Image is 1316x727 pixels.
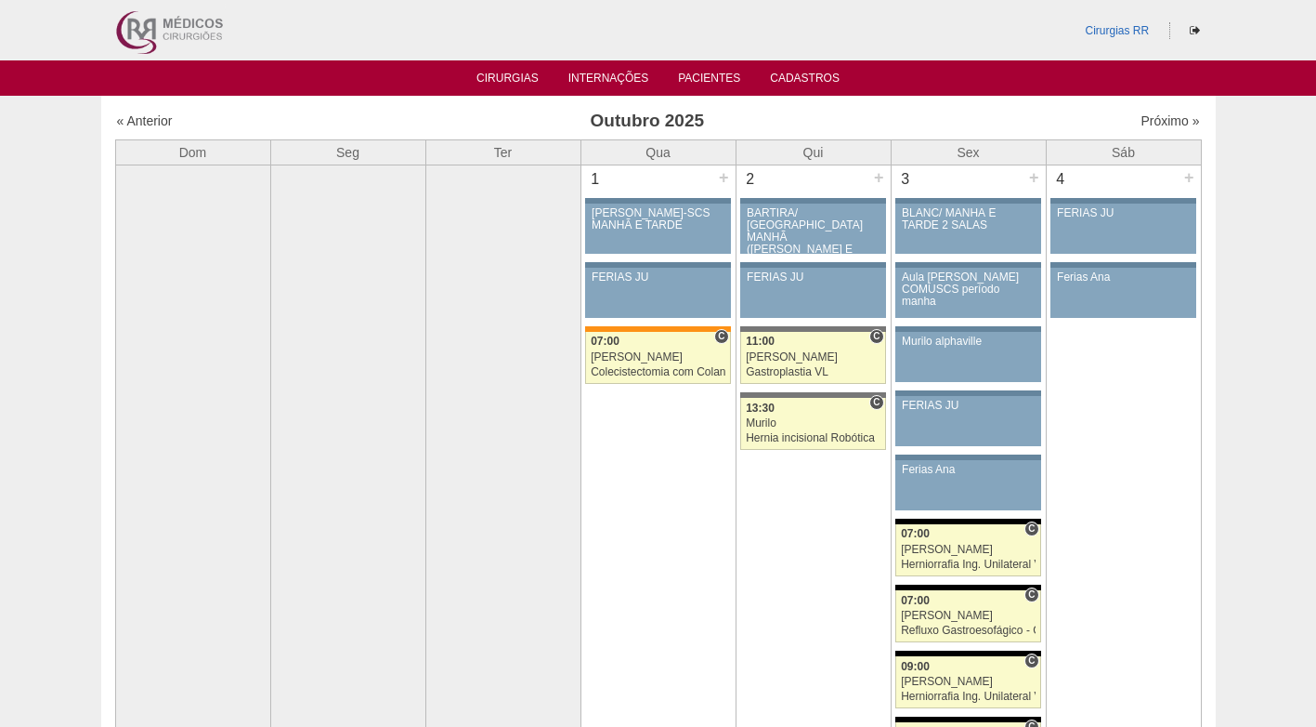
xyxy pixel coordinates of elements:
[901,559,1036,571] div: Herniorrafia Ing. Unilateral VL
[895,524,1040,576] a: C 07:00 [PERSON_NAME] Herniorrafia Ing. Unilateral VL
[1050,268,1195,318] a: Ferias Ana
[746,402,775,415] span: 13:30
[895,198,1040,204] div: Key: Aviso
[895,651,1040,656] div: Key: Blanc
[740,198,885,204] div: Key: Aviso
[585,262,730,268] div: Key: Aviso
[585,204,730,254] a: [PERSON_NAME]-SCS MANHÃ E TARDE
[901,676,1036,688] div: [PERSON_NAME]
[740,332,885,384] a: C 11:00 [PERSON_NAME] Gastroplastia VL
[901,691,1036,703] div: Herniorrafia Ing. Unilateral VL
[591,351,725,363] div: [PERSON_NAME]
[376,108,918,135] h3: Outubro 2025
[869,329,883,344] span: Consultório
[585,268,730,318] a: FERIAS JU
[746,351,880,363] div: [PERSON_NAME]
[678,72,740,90] a: Pacientes
[902,207,1035,231] div: BLANC/ MANHÃ E TARDE 2 SALAS
[740,392,885,398] div: Key: Santa Catarina
[117,113,173,128] a: « Anterior
[746,432,880,444] div: Hernia incisional Robótica
[1085,24,1149,37] a: Cirurgias RR
[1046,139,1201,165] th: Sáb
[1024,654,1038,668] span: Consultório
[1190,25,1200,36] i: Sair
[425,139,580,165] th: Ter
[895,268,1040,318] a: Aula [PERSON_NAME] COMUSCS período manha
[1057,207,1190,219] div: FERIAS JU
[871,165,887,190] div: +
[585,332,730,384] a: C 07:00 [PERSON_NAME] Colecistectomia com Colangiografia VL
[770,72,840,90] a: Cadastros
[580,139,736,165] th: Qua
[895,204,1040,254] a: BLANC/ MANHÃ E TARDE 2 SALAS
[740,326,885,332] div: Key: São Bernardo
[115,139,270,165] th: Dom
[902,336,1035,348] div: Murilo alphaville
[895,717,1040,722] div: Key: Blanc
[1026,165,1042,190] div: +
[895,590,1040,642] a: C 07:00 [PERSON_NAME] Refluxo Gastroesofágico - Cirurgia VL
[869,395,883,410] span: Consultório
[740,398,885,450] a: C 13:30 Murilo Hernia incisional Robótica
[585,198,730,204] div: Key: Aviso
[895,460,1040,510] a: Ferias Ana
[740,262,885,268] div: Key: Aviso
[892,165,920,193] div: 3
[736,165,765,193] div: 2
[716,165,732,190] div: +
[1024,588,1038,602] span: Consultório
[895,656,1040,708] a: C 09:00 [PERSON_NAME] Herniorrafia Ing. Unilateral VL
[901,594,930,607] span: 07:00
[591,366,725,378] div: Colecistectomia com Colangiografia VL
[747,271,880,284] div: FERIAS JU
[895,396,1040,446] a: FERIAS JU
[902,271,1035,309] div: Aula [PERSON_NAME] COMUSCS período manha
[891,139,1046,165] th: Sex
[568,72,649,90] a: Internações
[581,165,610,193] div: 1
[1047,165,1075,193] div: 4
[592,207,724,231] div: [PERSON_NAME]-SCS MANHÃ E TARDE
[902,464,1035,476] div: Ferias Ana
[895,332,1040,382] a: Murilo alphaville
[901,625,1036,637] div: Refluxo Gastroesofágico - Cirurgia VL
[747,207,880,281] div: BARTIRA/ [GEOGRAPHIC_DATA] MANHÃ ([PERSON_NAME] E ANA)/ SANTA JOANA -TARDE
[270,139,425,165] th: Seg
[902,400,1035,412] div: FERIAS JU
[1024,522,1038,536] span: Consultório
[1050,204,1195,254] a: FERIAS JU
[901,544,1036,556] div: [PERSON_NAME]
[592,271,724,284] div: FERIAS JU
[1050,262,1195,268] div: Key: Aviso
[746,366,880,378] div: Gastroplastia VL
[895,455,1040,460] div: Key: Aviso
[476,72,539,90] a: Cirurgias
[1140,113,1199,128] a: Próximo »
[740,204,885,254] a: BARTIRA/ [GEOGRAPHIC_DATA] MANHÃ ([PERSON_NAME] E ANA)/ SANTA JOANA -TARDE
[901,660,930,673] span: 09:00
[1050,198,1195,204] div: Key: Aviso
[895,326,1040,332] div: Key: Aviso
[714,329,728,344] span: Consultório
[895,519,1040,524] div: Key: Blanc
[895,585,1040,590] div: Key: Blanc
[740,268,885,318] a: FERIAS JU
[1057,271,1190,284] div: Ferias Ana
[895,390,1040,396] div: Key: Aviso
[736,139,891,165] th: Qui
[1181,165,1197,190] div: +
[901,527,930,540] span: 07:00
[895,262,1040,268] div: Key: Aviso
[746,417,880,430] div: Murilo
[746,335,775,348] span: 11:00
[585,326,730,332] div: Key: São Luiz - SCS
[901,610,1036,622] div: [PERSON_NAME]
[591,335,619,348] span: 07:00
